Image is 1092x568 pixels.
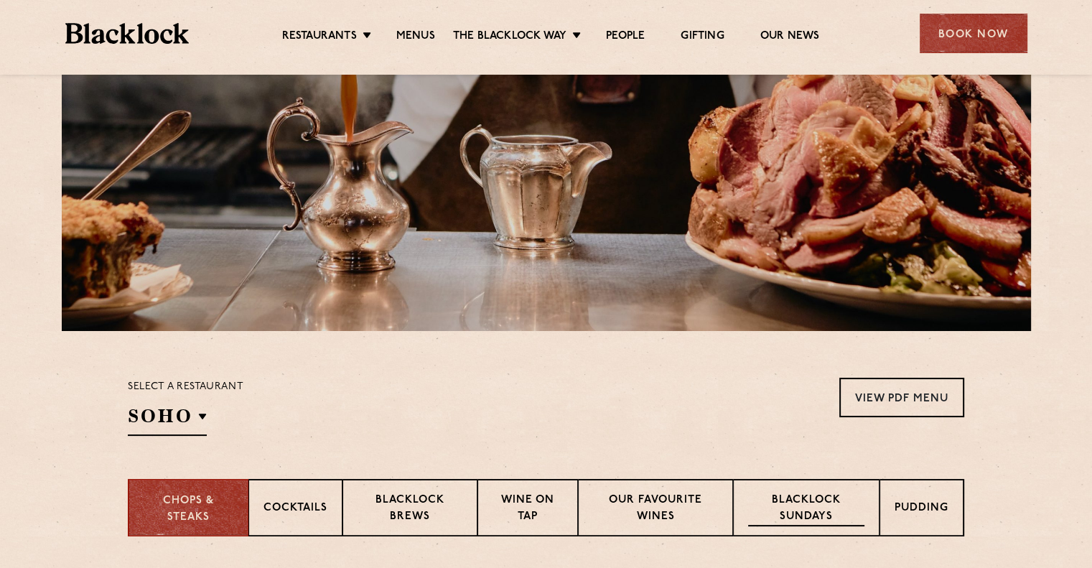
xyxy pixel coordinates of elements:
p: Cocktails [263,501,327,518]
p: Pudding [895,501,948,518]
h2: SOHO [128,404,207,436]
p: Blacklock Brews [358,493,462,526]
p: Select a restaurant [128,378,243,396]
a: People [606,29,645,45]
p: Blacklock Sundays [748,493,864,526]
a: Gifting [681,29,724,45]
img: BL_Textured_Logo-footer-cropped.svg [65,23,190,44]
a: View PDF Menu [839,378,964,417]
a: Menus [396,29,435,45]
p: Our favourite wines [593,493,717,526]
a: Our News [760,29,820,45]
p: Chops & Steaks [144,493,233,526]
a: Restaurants [282,29,357,45]
div: Book Now [920,14,1027,53]
p: Wine on Tap [493,493,563,526]
a: The Blacklock Way [453,29,566,45]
